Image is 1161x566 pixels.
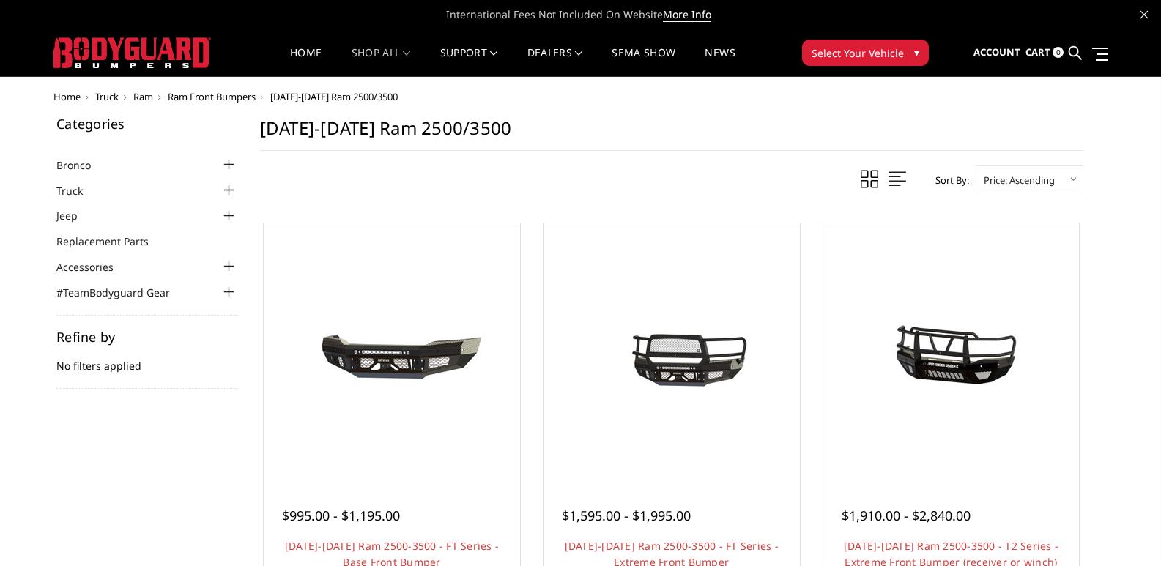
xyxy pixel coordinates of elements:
[927,169,969,191] label: Sort By:
[352,48,411,76] a: shop all
[56,183,101,198] a: Truck
[812,45,904,61] span: Select Your Vehicle
[56,285,188,300] a: #TeamBodyguard Gear
[1025,33,1064,72] a: Cart 0
[562,507,691,524] span: $1,595.00 - $1,995.00
[56,330,238,343] h5: Refine by
[168,90,256,103] a: Ram Front Bumpers
[612,48,675,76] a: SEMA Show
[56,259,132,275] a: Accessories
[1025,45,1050,59] span: Cart
[290,48,322,76] a: Home
[973,33,1020,72] a: Account
[1053,47,1064,58] span: 0
[834,297,1068,406] img: 2019-2025 Ram 2500-3500 - T2 Series - Extreme Front Bumper (receiver or winch)
[527,48,583,76] a: Dealers
[440,48,498,76] a: Support
[547,227,796,476] a: 2019-2025 Ram 2500-3500 - FT Series - Extreme Front Bumper 2019-2025 Ram 2500-3500 - FT Series - ...
[133,90,153,103] a: Ram
[270,90,398,103] span: [DATE]-[DATE] Ram 2500/3500
[705,48,735,76] a: News
[260,117,1083,151] h1: [DATE]-[DATE] Ram 2500/3500
[267,227,516,476] a: 2019-2025 Ram 2500-3500 - FT Series - Base Front Bumper
[56,208,96,223] a: Jeep
[827,227,1076,476] a: 2019-2025 Ram 2500-3500 - T2 Series - Extreme Front Bumper (receiver or winch) 2019-2025 Ram 2500...
[53,90,81,103] a: Home
[802,40,929,66] button: Select Your Vehicle
[914,45,919,60] span: ▾
[56,330,238,389] div: No filters applied
[663,7,711,22] a: More Info
[842,507,971,524] span: $1,910.00 - $2,840.00
[56,157,109,173] a: Bronco
[95,90,119,103] a: Truck
[56,117,238,130] h5: Categories
[275,297,509,406] img: 2019-2025 Ram 2500-3500 - FT Series - Base Front Bumper
[282,507,400,524] span: $995.00 - $1,195.00
[973,45,1020,59] span: Account
[56,234,167,249] a: Replacement Parts
[53,37,211,68] img: BODYGUARD BUMPERS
